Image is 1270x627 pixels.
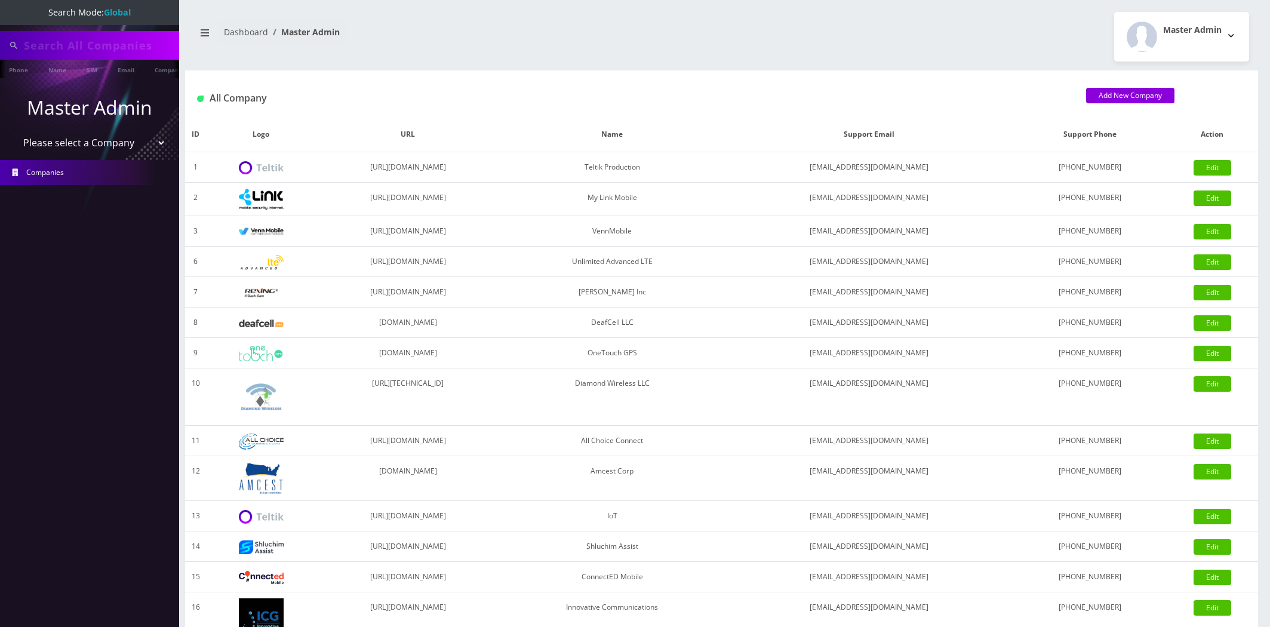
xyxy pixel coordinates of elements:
[3,60,34,78] a: Phone
[316,308,500,338] td: [DOMAIN_NAME]
[500,368,724,426] td: Diamond Wireless LLC
[185,338,207,368] td: 9
[500,216,724,247] td: VennMobile
[185,562,207,592] td: 15
[724,531,1014,562] td: [EMAIL_ADDRESS][DOMAIN_NAME]
[239,228,284,236] img: VennMobile
[194,20,713,54] nav: breadcrumb
[239,161,284,175] img: Teltik Production
[1194,376,1231,392] a: Edit
[500,456,724,501] td: Amcest Corp
[1014,426,1167,456] td: [PHONE_NUMBER]
[197,93,1068,104] h1: All Company
[1014,247,1167,277] td: [PHONE_NUMBER]
[1114,12,1249,62] button: Master Admin
[1014,368,1167,426] td: [PHONE_NUMBER]
[1194,160,1231,176] a: Edit
[185,426,207,456] td: 11
[185,456,207,501] td: 12
[724,368,1014,426] td: [EMAIL_ADDRESS][DOMAIN_NAME]
[316,117,500,152] th: URL
[500,308,724,338] td: DeafCell LLC
[500,152,724,183] td: Teltik Production
[185,247,207,277] td: 6
[500,531,724,562] td: Shluchim Assist
[224,26,268,38] a: Dashboard
[239,510,284,524] img: IoT
[316,338,500,368] td: [DOMAIN_NAME]
[500,501,724,531] td: IoT
[197,96,204,102] img: All Company
[1194,315,1231,331] a: Edit
[48,7,131,18] span: Search Mode:
[1086,88,1174,103] a: Add New Company
[1194,509,1231,524] a: Edit
[185,216,207,247] td: 3
[1194,570,1231,585] a: Edit
[724,426,1014,456] td: [EMAIL_ADDRESS][DOMAIN_NAME]
[1166,117,1258,152] th: Action
[500,247,724,277] td: Unlimited Advanced LTE
[185,117,207,152] th: ID
[26,167,64,177] span: Companies
[104,7,131,18] strong: Global
[500,183,724,216] td: My Link Mobile
[316,562,500,592] td: [URL][DOMAIN_NAME]
[1014,501,1167,531] td: [PHONE_NUMBER]
[316,456,500,501] td: [DOMAIN_NAME]
[316,183,500,216] td: [URL][DOMAIN_NAME]
[500,426,724,456] td: All Choice Connect
[316,426,500,456] td: [URL][DOMAIN_NAME]
[724,308,1014,338] td: [EMAIL_ADDRESS][DOMAIN_NAME]
[724,117,1014,152] th: Support Email
[316,247,500,277] td: [URL][DOMAIN_NAME]
[1014,338,1167,368] td: [PHONE_NUMBER]
[724,183,1014,216] td: [EMAIL_ADDRESS][DOMAIN_NAME]
[1194,464,1231,480] a: Edit
[112,60,140,78] a: Email
[1014,456,1167,501] td: [PHONE_NUMBER]
[239,189,284,210] img: My Link Mobile
[239,571,284,584] img: ConnectED Mobile
[724,277,1014,308] td: [EMAIL_ADDRESS][DOMAIN_NAME]
[724,456,1014,501] td: [EMAIL_ADDRESS][DOMAIN_NAME]
[185,368,207,426] td: 10
[724,247,1014,277] td: [EMAIL_ADDRESS][DOMAIN_NAME]
[1194,600,1231,616] a: Edit
[1014,277,1167,308] td: [PHONE_NUMBER]
[1014,531,1167,562] td: [PHONE_NUMBER]
[724,338,1014,368] td: [EMAIL_ADDRESS][DOMAIN_NAME]
[500,338,724,368] td: OneTouch GPS
[500,277,724,308] td: [PERSON_NAME] Inc
[724,501,1014,531] td: [EMAIL_ADDRESS][DOMAIN_NAME]
[185,308,207,338] td: 8
[316,531,500,562] td: [URL][DOMAIN_NAME]
[239,374,284,419] img: Diamond Wireless LLC
[239,462,284,494] img: Amcest Corp
[81,60,103,78] a: SIM
[1194,539,1231,555] a: Edit
[42,60,72,78] a: Name
[239,287,284,299] img: Rexing Inc
[239,319,284,327] img: DeafCell LLC
[24,34,176,57] input: Search All Companies
[724,152,1014,183] td: [EMAIL_ADDRESS][DOMAIN_NAME]
[1014,216,1167,247] td: [PHONE_NUMBER]
[1194,285,1231,300] a: Edit
[239,540,284,554] img: Shluchim Assist
[149,60,189,78] a: Company
[316,152,500,183] td: [URL][DOMAIN_NAME]
[239,346,284,361] img: OneTouch GPS
[316,501,500,531] td: [URL][DOMAIN_NAME]
[185,531,207,562] td: 14
[500,117,724,152] th: Name
[1194,346,1231,361] a: Edit
[1163,25,1222,35] h2: Master Admin
[1014,152,1167,183] td: [PHONE_NUMBER]
[185,501,207,531] td: 13
[724,562,1014,592] td: [EMAIL_ADDRESS][DOMAIN_NAME]
[207,117,316,152] th: Logo
[1194,190,1231,206] a: Edit
[316,277,500,308] td: [URL][DOMAIN_NAME]
[268,26,340,38] li: Master Admin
